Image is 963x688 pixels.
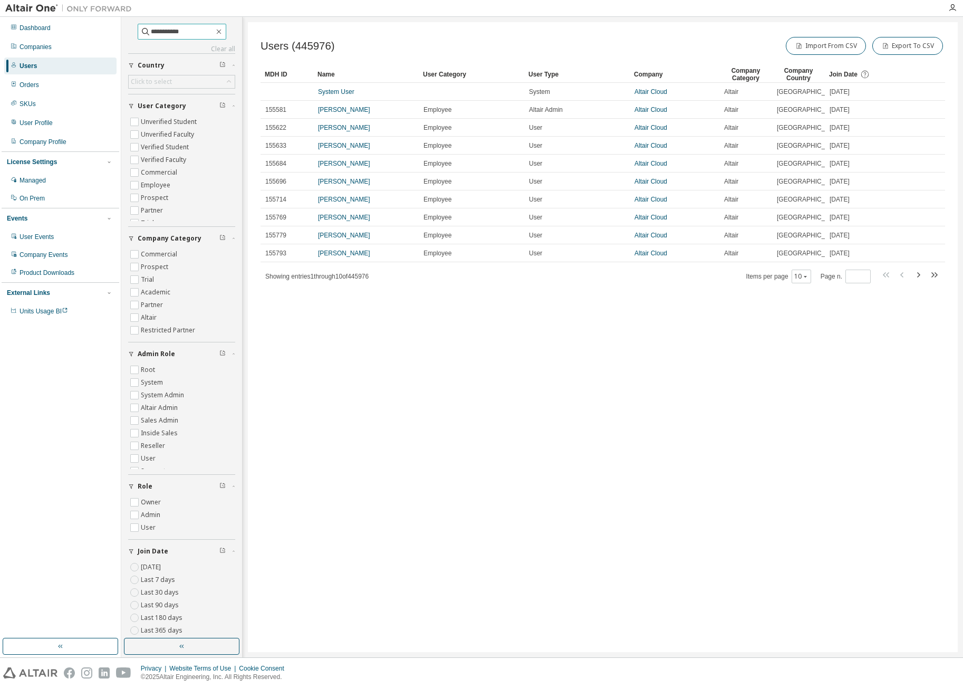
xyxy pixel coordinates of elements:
label: Inside Sales [141,427,180,439]
label: Unverified Student [141,116,199,128]
span: User [529,231,542,240]
span: [DATE] [830,123,850,132]
a: Altair Cloud [634,232,667,239]
a: [PERSON_NAME] [318,196,370,203]
span: [GEOGRAPHIC_DATA] [777,106,843,114]
div: User Category [423,66,520,83]
label: Owner [141,496,163,509]
span: Altair [724,123,738,132]
label: Commercial [141,248,179,261]
button: Role [128,475,235,498]
span: System [529,88,550,96]
span: Clear filter [219,102,226,110]
span: [DATE] [830,213,850,222]
span: Altair Admin [529,106,563,114]
span: Clear filter [219,547,226,556]
span: User [529,177,542,186]
span: User [529,249,542,257]
span: Clear filter [219,234,226,243]
span: 155633 [265,141,286,150]
span: 155779 [265,231,286,240]
span: Altair [724,249,738,257]
label: Last 7 days [141,574,177,586]
div: On Prem [20,194,45,203]
span: User [529,159,542,168]
label: Admin [141,509,162,521]
div: Company Profile [20,138,66,146]
span: [GEOGRAPHIC_DATA] [777,213,843,222]
div: Name [317,66,415,83]
span: User [529,141,542,150]
img: instagram.svg [81,667,92,679]
span: Units Usage BI [20,308,68,315]
span: User [529,123,542,132]
label: Last 90 days [141,599,181,611]
span: [GEOGRAPHIC_DATA] [777,231,843,240]
span: Company Category [138,234,201,243]
a: [PERSON_NAME] [318,124,370,131]
span: [GEOGRAPHIC_DATA] [777,88,843,96]
span: [DATE] [830,159,850,168]
span: Employee [423,249,451,257]
div: External Links [7,289,50,297]
span: Altair [724,141,738,150]
a: [PERSON_NAME] [318,250,370,257]
div: Users [20,62,37,70]
span: [GEOGRAPHIC_DATA] [777,159,843,168]
span: Employee [423,231,451,240]
span: Altair [724,106,738,114]
span: [DATE] [830,231,850,240]
label: Verified Faculty [141,154,188,166]
a: Altair Cloud [634,88,667,95]
div: Company Category [724,66,768,83]
label: System Admin [141,389,186,402]
div: Product Downloads [20,269,74,277]
span: Altair [724,177,738,186]
button: Import From CSV [786,37,866,55]
span: User Category [138,102,186,110]
label: Academic [141,286,172,299]
span: Employee [423,141,451,150]
span: Role [138,482,152,491]
a: Altair Cloud [634,142,667,149]
img: Altair One [5,3,137,14]
span: [GEOGRAPHIC_DATA] [777,177,843,186]
div: Managed [20,176,46,185]
span: [DATE] [830,106,850,114]
span: 155793 [265,249,286,257]
a: Altair Cloud [634,178,667,185]
span: Page n. [821,270,871,283]
button: Export To CSV [872,37,943,55]
span: Altair [724,231,738,240]
img: facebook.svg [64,667,75,679]
span: 155622 [265,123,286,132]
span: Clear filter [219,350,226,358]
label: Altair [141,311,159,324]
div: Dashboard [20,24,51,32]
span: Altair [724,195,738,204]
label: Root [141,364,157,376]
div: User Events [20,233,54,241]
div: Cookie Consent [239,664,290,673]
img: altair_logo.svg [3,667,57,679]
label: Prospect [141,261,170,273]
a: System User [318,88,354,95]
label: Sales Admin [141,414,180,427]
span: [GEOGRAPHIC_DATA] [777,123,843,132]
label: User [141,452,158,465]
p: © 2025 Altair Engineering, Inc. All Rights Reserved. [141,673,291,682]
label: Commercial [141,166,179,179]
label: User [141,521,158,534]
label: Trial [141,273,156,286]
span: [DATE] [830,249,850,257]
div: Click to select [131,78,172,86]
div: User Profile [20,119,53,127]
label: Last 365 days [141,624,185,637]
label: Support [141,465,168,477]
div: User Type [528,66,625,83]
span: Users (445976) [261,40,335,52]
label: Verified Student [141,141,191,154]
span: Clear filter [219,61,226,70]
span: Employee [423,159,451,168]
button: 10 [794,272,808,281]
